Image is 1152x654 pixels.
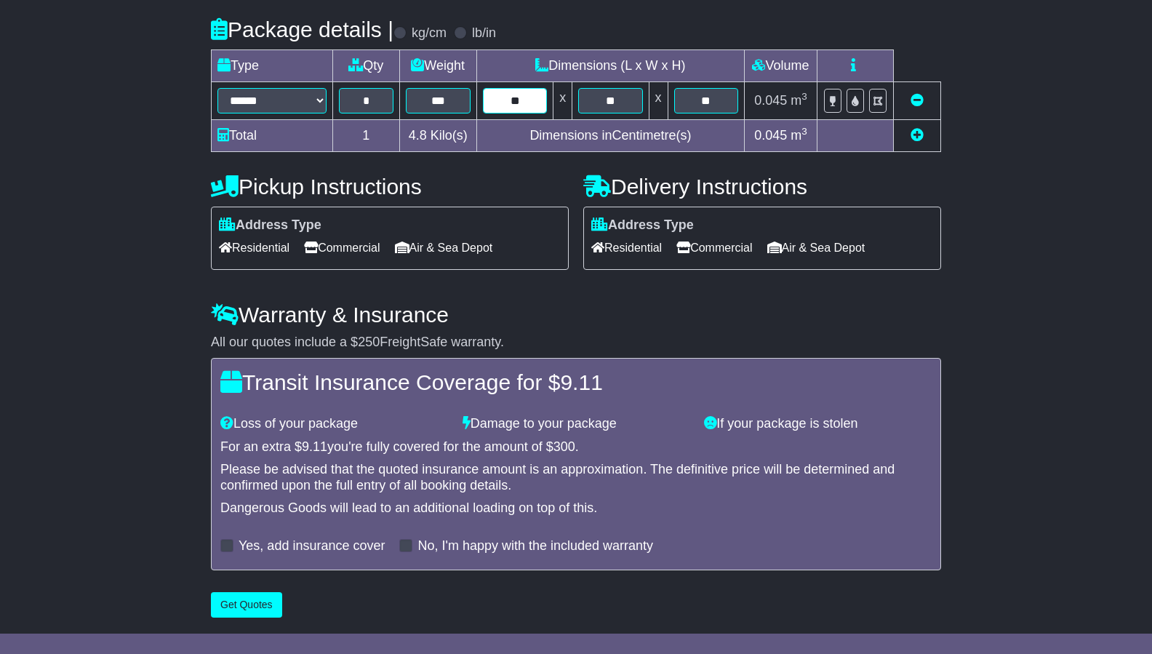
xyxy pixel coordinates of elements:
[754,128,787,143] span: 0.045
[583,175,941,199] h4: Delivery Instructions
[697,416,939,432] div: If your package is stolen
[791,128,807,143] span: m
[553,439,575,454] span: 300
[395,236,493,259] span: Air & Sea Depot
[791,93,807,108] span: m
[417,538,653,554] label: No, I'm happy with the included warranty
[560,370,602,394] span: 9.11
[911,93,924,108] a: Remove this item
[591,236,662,259] span: Residential
[801,126,807,137] sup: 3
[358,335,380,349] span: 250
[220,501,932,517] div: Dangerous Goods will lead to an additional loading on top of this.
[476,119,744,151] td: Dimensions in Centimetre(s)
[213,416,455,432] div: Loss of your package
[212,119,333,151] td: Total
[212,49,333,81] td: Type
[911,128,924,143] a: Add new item
[211,175,569,199] h4: Pickup Instructions
[333,119,400,151] td: 1
[211,592,282,618] button: Get Quotes
[553,81,572,119] td: x
[333,49,400,81] td: Qty
[476,49,744,81] td: Dimensions (L x W x H)
[801,91,807,102] sup: 3
[649,81,668,119] td: x
[455,416,697,432] div: Damage to your package
[219,236,289,259] span: Residential
[219,218,321,234] label: Address Type
[399,119,476,151] td: Kilo(s)
[211,303,941,327] h4: Warranty & Insurance
[220,439,932,455] div: For an extra $ you're fully covered for the amount of $ .
[399,49,476,81] td: Weight
[220,462,932,493] div: Please be advised that the quoted insurance amount is an approximation. The definitive price will...
[304,236,380,259] span: Commercial
[754,93,787,108] span: 0.045
[412,25,447,41] label: kg/cm
[472,25,496,41] label: lb/in
[591,218,694,234] label: Address Type
[409,128,427,143] span: 4.8
[744,49,817,81] td: Volume
[767,236,865,259] span: Air & Sea Depot
[211,335,941,351] div: All our quotes include a $ FreightSafe warranty.
[220,370,932,394] h4: Transit Insurance Coverage for $
[302,439,327,454] span: 9.11
[211,17,393,41] h4: Package details |
[676,236,752,259] span: Commercial
[239,538,385,554] label: Yes, add insurance cover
